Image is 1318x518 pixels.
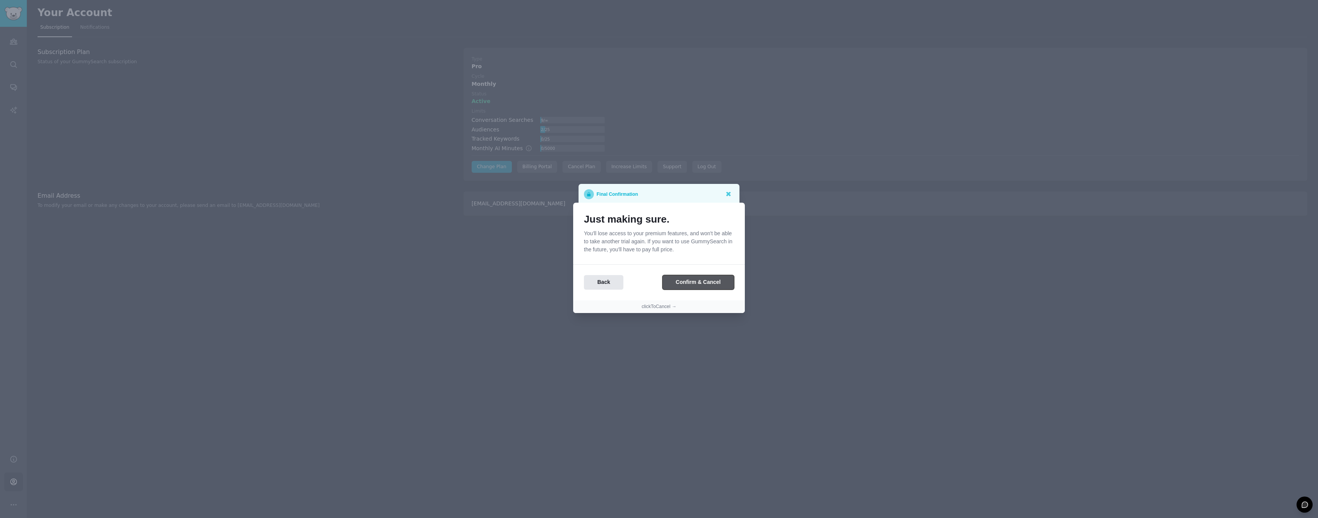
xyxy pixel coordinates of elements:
p: Final Confirmation [597,189,638,199]
button: Back [584,275,623,290]
p: You'll lose access to your premium features, and won't be able to take another trial again. If yo... [584,229,734,254]
h1: Just making sure. [584,213,734,226]
button: Confirm & Cancel [662,275,734,290]
button: clickToCancel → [642,303,677,310]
